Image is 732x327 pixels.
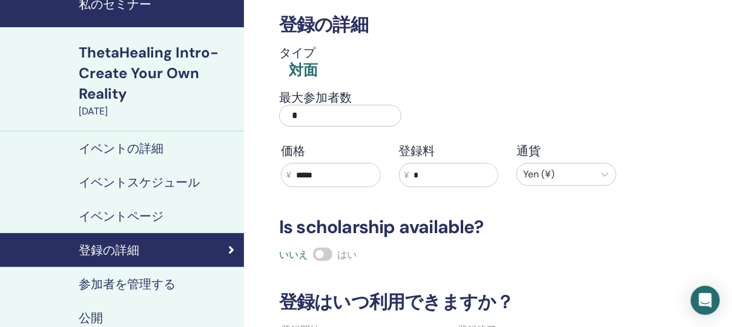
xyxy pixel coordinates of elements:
span: ¥ [404,169,409,182]
h4: 登録料 [399,144,499,158]
h3: 登録の詳細 [272,14,625,36]
h4: 通貨 [516,144,616,158]
span: はい [337,248,357,261]
h4: イベントスケジュール [79,175,200,190]
h4: 登録の詳細 [79,243,139,257]
h4: イベントページ [79,209,163,223]
div: Open Intercom Messenger [691,286,720,315]
h4: 公開 [79,311,103,325]
h4: イベントの詳細 [79,141,163,156]
h3: Is scholarship available? [272,216,625,238]
div: ThetaHealing Intro- Create Your Own Reality [79,42,237,104]
h4: 最大参加者数 [279,90,401,105]
h3: 登録はいつ利用できますか？ [272,291,625,313]
span: いいえ [279,248,308,261]
h4: 価格 [281,144,381,158]
div: [DATE] [79,104,237,119]
h4: タイプ [279,45,318,60]
div: 対面 [289,60,318,81]
input: 最大参加者数 [279,105,401,127]
a: ThetaHealing Intro- Create Your Own Reality[DATE] [71,42,244,119]
h4: 参加者を管理する [79,277,176,291]
span: ¥ [286,169,291,182]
